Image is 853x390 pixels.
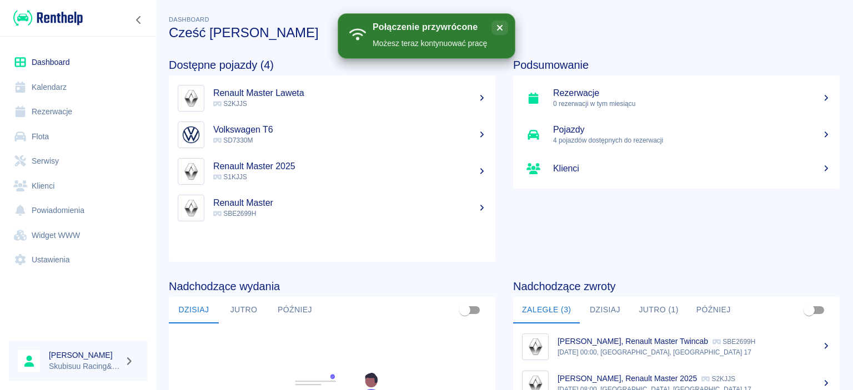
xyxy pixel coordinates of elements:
[213,210,256,217] span: SBE2699H
[180,88,202,109] img: Image
[9,198,147,223] a: Powiadomienia
[513,117,840,153] a: Pojazdy4 pojazdów dostępnych do rezerwacji
[513,80,840,117] a: Rezerwacje0 rezerwacji w tym miesiącu
[9,223,147,248] a: Widget WWW
[580,297,630,323] button: Dzisiaj
[169,80,495,117] a: ImageRenault Master Laweta S2KJJS
[213,197,486,209] h5: Renault Master
[169,297,219,323] button: Dzisiaj
[13,9,83,27] img: Renthelp logo
[9,99,147,124] a: Rezerwacje
[513,58,840,72] h4: Podsumowanie
[269,297,321,323] button: Później
[180,124,202,145] img: Image
[491,21,508,35] button: close
[131,13,147,27] button: Zwiń nawigację
[701,375,735,383] p: S2KJJS
[9,75,147,100] a: Kalendarz
[630,297,687,323] button: Jutro (1)
[49,361,120,372] p: Skubisuu Racing&Rent
[9,149,147,174] a: Serwisy
[9,174,147,199] a: Klienci
[169,153,495,190] a: ImageRenault Master 2025 S1KJJS
[553,124,831,135] h5: Pojazdy
[169,16,209,23] span: Dashboard
[688,297,740,323] button: Później
[454,300,475,321] span: Pokaż przypisane tylko do mnie
[169,117,495,153] a: ImageVolkswagen T6 SD7330M
[213,136,253,144] span: SD7330M
[169,190,495,226] a: ImageRenault Master SBE2699H
[558,347,831,357] p: [DATE] 00:00, [GEOGRAPHIC_DATA], [GEOGRAPHIC_DATA] 17
[558,337,708,346] p: [PERSON_NAME], Renault Master Twincab
[213,173,247,181] span: S1KJJS
[213,161,486,172] h5: Renault Master 2025
[513,328,840,365] a: Image[PERSON_NAME], Renault Master Twincab SBE2699H[DATE] 00:00, [GEOGRAPHIC_DATA], [GEOGRAPHIC_D...
[213,88,486,99] h5: Renault Master Laweta
[373,22,487,33] div: Połączenie przywrócone
[180,161,202,182] img: Image
[9,9,83,27] a: Renthelp logo
[553,135,831,145] p: 4 pojazdów dostępnych do rezerwacji
[180,197,202,219] img: Image
[9,247,147,272] a: Ustawienia
[525,336,546,357] img: Image
[219,297,269,323] button: Jutro
[169,25,840,40] h3: Cześć [PERSON_NAME]
[712,338,755,346] p: SBE2699H
[169,58,495,72] h4: Dostępne pojazdy (4)
[9,50,147,75] a: Dashboard
[513,153,840,184] a: Klienci
[553,163,831,174] h5: Klienci
[213,100,247,108] span: S2KJJS
[9,124,147,149] a: Flota
[213,124,486,135] h5: Volkswagen T6
[558,374,697,383] p: [PERSON_NAME], Renault Master 2025
[513,280,840,293] h4: Nadchodzące zwroty
[799,300,820,321] span: Pokaż przypisane tylko do mnie
[49,350,120,361] h6: [PERSON_NAME]
[553,88,831,99] h5: Rezerwacje
[373,38,487,49] div: Możesz teraz kontynuować pracę
[169,280,495,293] h4: Nadchodzące wydania
[513,297,580,323] button: Zaległe (3)
[553,99,831,109] p: 0 rezerwacji w tym miesiącu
